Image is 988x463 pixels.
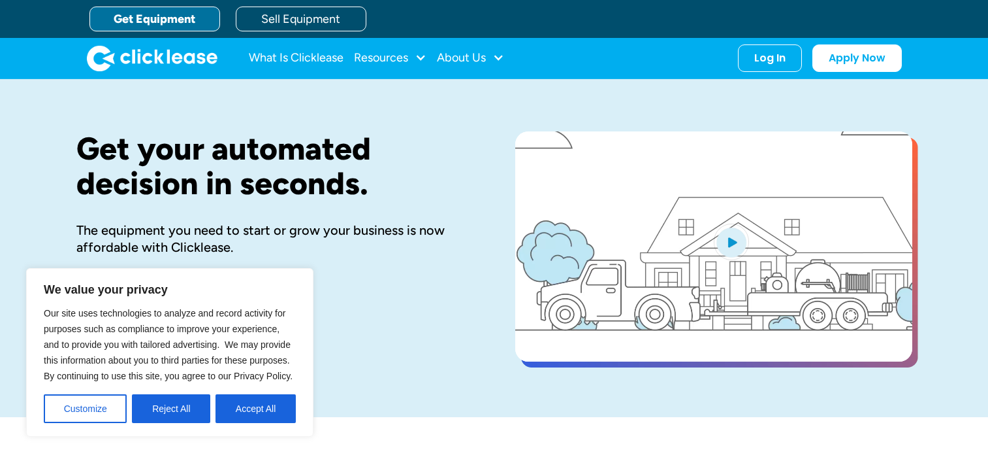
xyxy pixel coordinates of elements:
[87,45,217,71] a: home
[812,44,902,72] a: Apply Now
[89,7,220,31] a: Get Equipment
[44,394,127,423] button: Customize
[44,308,293,381] span: Our site uses technologies to analyze and record activity for purposes such as compliance to impr...
[249,45,343,71] a: What Is Clicklease
[754,52,786,65] div: Log In
[714,224,749,260] img: Blue play button logo on a light blue circular background
[354,45,426,71] div: Resources
[236,7,366,31] a: Sell Equipment
[132,394,210,423] button: Reject All
[515,131,912,362] a: open lightbox
[215,394,296,423] button: Accept All
[437,45,504,71] div: About Us
[76,131,473,201] h1: Get your automated decision in seconds.
[26,268,313,437] div: We value your privacy
[44,282,296,298] p: We value your privacy
[87,45,217,71] img: Clicklease logo
[76,222,473,256] div: The equipment you need to start or grow your business is now affordable with Clicklease.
